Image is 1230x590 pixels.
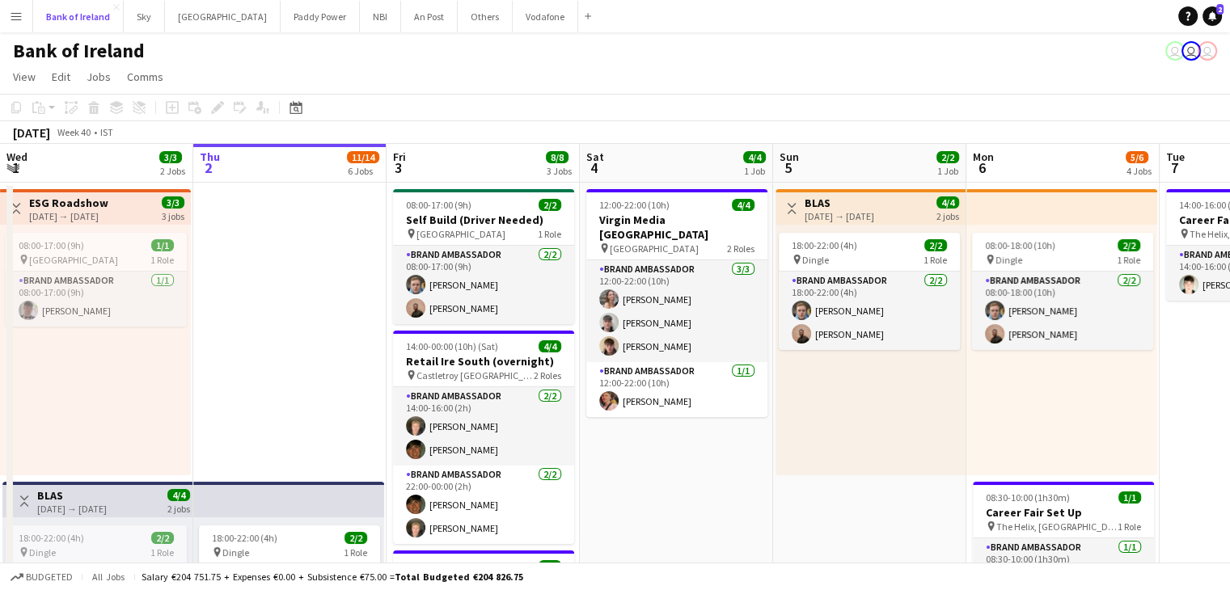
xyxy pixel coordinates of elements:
[586,362,767,417] app-card-role: Brand Ambassador1/112:00-22:00 (10h)[PERSON_NAME]
[165,1,281,32] button: [GEOGRAPHIC_DATA]
[1198,41,1217,61] app-user-avatar: Katie Shovlin
[80,66,117,87] a: Jobs
[52,70,70,84] span: Edit
[539,560,561,572] span: 2/2
[344,546,367,558] span: 1 Role
[586,189,767,417] app-job-card: 12:00-22:00 (10h)4/4Virgin Media [GEOGRAPHIC_DATA] [GEOGRAPHIC_DATA]2 RolesBrand Ambassador3/312:...
[586,260,767,362] app-card-role: Brand Ambassador3/312:00-22:00 (10h)[PERSON_NAME][PERSON_NAME][PERSON_NAME]
[802,254,829,266] span: Dingle
[6,66,42,87] a: View
[1166,150,1185,164] span: Tue
[26,571,73,583] span: Budgeted
[406,199,471,211] span: 08:00-17:00 (9h)
[13,39,145,63] h1: Bank of Ireland
[393,387,574,466] app-card-role: Brand Ambassador2/214:00-16:00 (2h)[PERSON_NAME][PERSON_NAME]
[406,340,498,352] span: 14:00-00:00 (10h) (Sat)
[159,151,182,163] span: 3/3
[150,546,174,558] span: 1 Role
[393,466,574,544] app-card-role: Brand Ambassador2/222:00-00:00 (2h)[PERSON_NAME][PERSON_NAME]
[458,1,513,32] button: Others
[937,165,958,177] div: 1 Job
[120,66,170,87] a: Comms
[538,228,561,240] span: 1 Role
[37,488,107,503] h3: BLAS
[406,560,493,572] span: 22:00-00:00 (2h) (Sat)
[347,151,379,163] span: 11/14
[37,503,107,515] div: [DATE] → [DATE]
[151,532,174,544] span: 2/2
[1118,239,1140,251] span: 2/2
[29,196,108,210] h3: ESG Roadshow
[348,165,378,177] div: 6 Jobs
[6,272,187,327] app-card-role: Brand Ambassador1/108:00-17:00 (9h)[PERSON_NAME]
[393,189,574,324] app-job-card: 08:00-17:00 (9h)2/2Self Build (Driver Needed) [GEOGRAPHIC_DATA]1 RoleBrand Ambassador2/208:00-17:...
[151,239,174,251] span: 1/1
[393,246,574,324] app-card-role: Brand Ambassador2/208:00-17:00 (9h)[PERSON_NAME][PERSON_NAME]
[936,209,959,222] div: 2 jobs
[393,150,406,164] span: Fri
[732,199,754,211] span: 4/4
[986,491,1070,504] span: 08:30-10:00 (1h30m)
[547,165,572,177] div: 3 Jobs
[13,70,36,84] span: View
[127,70,163,84] span: Comms
[779,272,960,350] app-card-role: Brand Ambassador2/218:00-22:00 (4h)[PERSON_NAME][PERSON_NAME]
[6,233,187,327] app-job-card: 08:00-17:00 (9h)1/1 [GEOGRAPHIC_DATA]1 RoleBrand Ambassador1/108:00-17:00 (9h)[PERSON_NAME]
[779,233,960,350] app-job-card: 18:00-22:00 (4h)2/2 Dingle1 RoleBrand Ambassador2/218:00-22:00 (4h)[PERSON_NAME][PERSON_NAME]
[534,369,561,381] span: 2 Roles
[416,228,505,240] span: [GEOGRAPHIC_DATA]
[222,546,249,558] span: Dingle
[1164,158,1185,177] span: 7
[150,254,174,266] span: 1 Role
[539,340,561,352] span: 4/4
[743,151,766,163] span: 4/4
[1203,6,1222,26] a: 2
[936,196,959,209] span: 4/4
[1181,41,1201,61] app-user-avatar: Katie Shovlin
[393,354,574,369] h3: Retail Ire South (overnight)
[100,126,113,138] div: IST
[1118,491,1141,504] span: 1/1
[124,1,165,32] button: Sky
[162,209,184,222] div: 3 jobs
[33,1,124,32] button: Bank of Ireland
[395,571,523,583] span: Total Budgeted €204 826.75
[586,213,767,242] h3: Virgin Media [GEOGRAPHIC_DATA]
[53,126,94,138] span: Week 40
[197,158,220,177] span: 2
[970,158,994,177] span: 6
[777,158,799,177] span: 5
[393,331,574,544] app-job-card: 14:00-00:00 (10h) (Sat)4/4Retail Ire South (overnight) Castletroy [GEOGRAPHIC_DATA]2 RolesBrand A...
[805,210,874,222] div: [DATE] → [DATE]
[162,196,184,209] span: 3/3
[727,242,754,255] span: 2 Roles
[936,151,959,163] span: 2/2
[1126,151,1148,163] span: 5/6
[973,505,1154,520] h3: Career Fair Set Up
[281,1,360,32] button: Paddy Power
[29,210,108,222] div: [DATE] → [DATE]
[29,546,56,558] span: Dingle
[546,151,569,163] span: 8/8
[45,66,77,87] a: Edit
[19,532,84,544] span: 18:00-22:00 (4h)
[985,239,1055,251] span: 08:00-18:00 (10h)
[1216,4,1224,15] span: 2
[610,242,699,255] span: [GEOGRAPHIC_DATA]
[1126,165,1152,177] div: 4 Jobs
[6,150,27,164] span: Wed
[1165,41,1185,61] app-user-avatar: Katie Shovlin
[13,124,50,141] div: [DATE]
[160,165,185,177] div: 2 Jobs
[360,1,401,32] button: NBI
[972,233,1153,350] app-job-card: 08:00-18:00 (10h)2/2 Dingle1 RoleBrand Ambassador2/208:00-18:00 (10h)[PERSON_NAME][PERSON_NAME]
[586,150,604,164] span: Sat
[584,158,604,177] span: 4
[805,196,874,210] h3: BLAS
